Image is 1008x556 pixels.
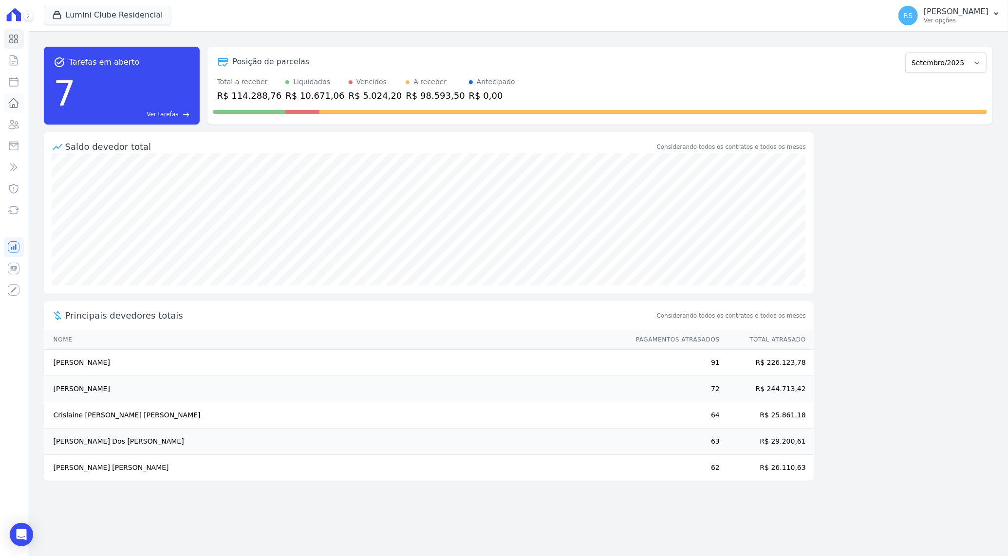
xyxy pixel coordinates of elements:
[627,429,720,455] td: 63
[627,350,720,376] td: 91
[904,12,913,19] span: RS
[183,111,190,118] span: east
[924,17,989,24] p: Ver opções
[356,77,387,87] div: Vencidos
[44,429,627,455] td: [PERSON_NAME] Dos [PERSON_NAME]
[44,330,627,350] th: Nome
[349,89,402,102] div: R$ 5.024,20
[147,110,178,119] span: Ver tarefas
[233,56,310,68] div: Posição de parcelas
[285,89,344,102] div: R$ 10.671,06
[54,56,65,68] span: task_alt
[657,311,806,320] span: Considerando todos os contratos e todos os meses
[413,77,447,87] div: A receber
[10,523,33,546] div: Open Intercom Messenger
[891,2,1008,29] button: RS [PERSON_NAME] Ver opções
[720,455,814,481] td: R$ 26.110,63
[44,402,627,429] td: Crislaine [PERSON_NAME] [PERSON_NAME]
[44,455,627,481] td: [PERSON_NAME] [PERSON_NAME]
[217,77,282,87] div: Total a receber
[65,140,655,153] div: Saldo devedor total
[293,77,330,87] div: Liquidados
[720,402,814,429] td: R$ 25.861,18
[657,143,806,151] div: Considerando todos os contratos e todos os meses
[44,376,627,402] td: [PERSON_NAME]
[69,56,140,68] span: Tarefas em aberto
[924,7,989,17] p: [PERSON_NAME]
[54,68,76,119] div: 7
[469,89,515,102] div: R$ 0,00
[44,6,171,24] button: Lumini Clube Residencial
[217,89,282,102] div: R$ 114.288,76
[406,89,465,102] div: R$ 98.593,50
[720,330,814,350] th: Total Atrasado
[720,429,814,455] td: R$ 29.200,61
[627,330,720,350] th: Pagamentos Atrasados
[627,376,720,402] td: 72
[627,455,720,481] td: 62
[79,110,189,119] a: Ver tarefas east
[720,376,814,402] td: R$ 244.713,42
[44,350,627,376] td: [PERSON_NAME]
[720,350,814,376] td: R$ 226.123,78
[627,402,720,429] td: 64
[477,77,515,87] div: Antecipado
[65,309,655,322] span: Principais devedores totais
